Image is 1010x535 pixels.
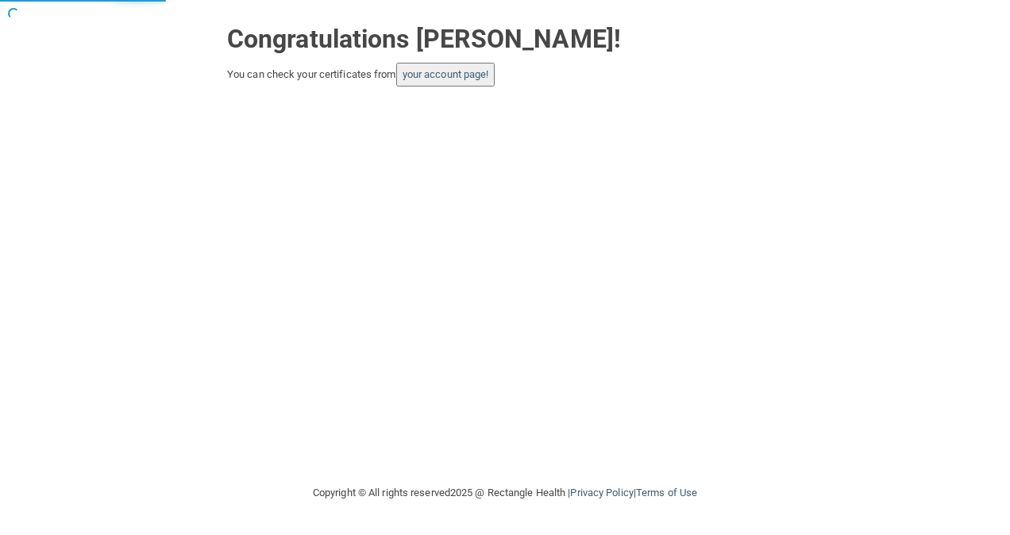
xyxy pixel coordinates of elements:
[570,487,633,498] a: Privacy Policy
[215,468,795,518] div: Copyright © All rights reserved 2025 @ Rectangle Health | |
[403,68,489,80] a: your account page!
[396,63,495,87] button: your account page!
[227,24,621,54] strong: Congratulations [PERSON_NAME]!
[227,63,783,87] div: You can check your certificates from
[636,487,697,498] a: Terms of Use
